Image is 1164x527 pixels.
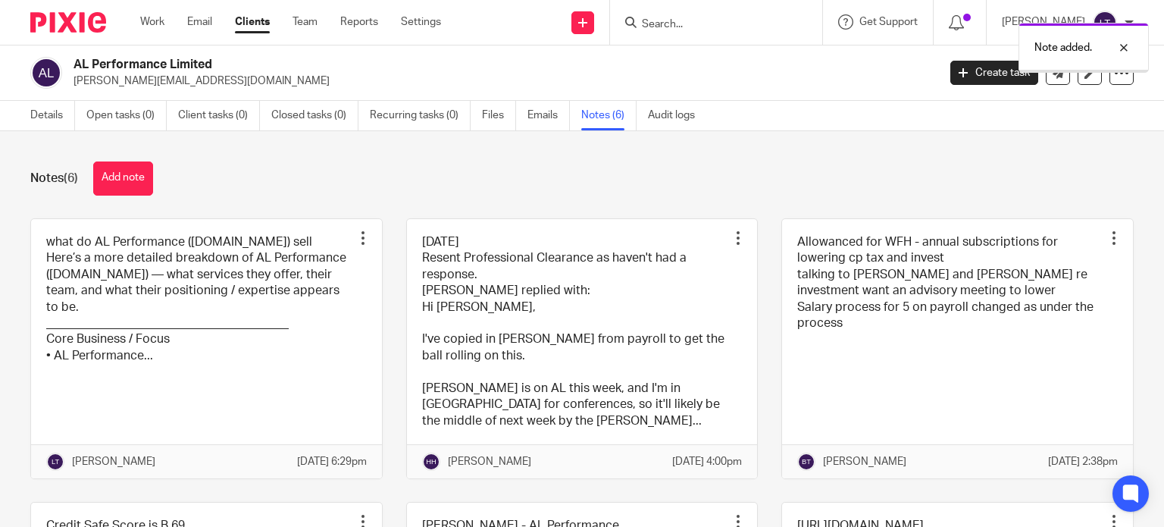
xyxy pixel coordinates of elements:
a: Files [482,101,516,130]
a: Work [140,14,164,30]
p: [PERSON_NAME] [72,454,155,469]
img: Pixie [30,12,106,33]
a: Notes (6) [581,101,637,130]
img: svg%3E [797,453,815,471]
h1: Notes [30,171,78,187]
a: Reports [340,14,378,30]
p: Note added. [1034,40,1092,55]
p: [PERSON_NAME] [448,454,531,469]
img: svg%3E [46,453,64,471]
a: Closed tasks (0) [271,101,358,130]
a: Settings [401,14,441,30]
a: Create task [950,61,1038,85]
a: Recurring tasks (0) [370,101,471,130]
h2: AL Performance Limited [74,57,757,73]
img: svg%3E [422,453,440,471]
a: Client tasks (0) [178,101,260,130]
a: Open tasks (0) [86,101,167,130]
img: svg%3E [30,57,62,89]
span: (6) [64,172,78,184]
p: [DATE] 2:38pm [1048,454,1118,469]
a: Details [30,101,75,130]
button: Add note [93,162,153,196]
p: [PERSON_NAME] [823,454,906,469]
a: Email [187,14,212,30]
a: Team [293,14,318,30]
p: [DATE] 4:00pm [672,454,742,469]
a: Audit logs [648,101,706,130]
img: svg%3E [1093,11,1117,35]
a: Clients [235,14,270,30]
p: [PERSON_NAME][EMAIL_ADDRESS][DOMAIN_NAME] [74,74,928,89]
p: [DATE] 6:29pm [297,454,367,469]
a: Emails [527,101,570,130]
